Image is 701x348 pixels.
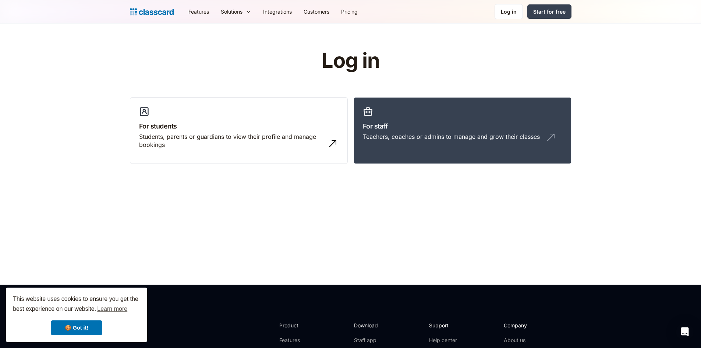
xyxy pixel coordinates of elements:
[527,4,571,19] a: Start for free
[130,97,348,164] a: For studentsStudents, parents or guardians to view their profile and manage bookings
[234,49,467,72] h1: Log in
[221,8,242,15] div: Solutions
[6,288,147,342] div: cookieconsent
[279,321,319,329] h2: Product
[215,3,257,20] div: Solutions
[335,3,364,20] a: Pricing
[363,133,540,141] div: Teachers, coaches or admins to manage and grow their classes
[51,320,102,335] a: dismiss cookie message
[139,133,324,149] div: Students, parents or guardians to view their profile and manage bookings
[429,337,459,344] a: Help center
[279,337,319,344] a: Features
[354,97,571,164] a: For staffTeachers, coaches or admins to manage and grow their classes
[139,121,339,131] h3: For students
[130,7,174,17] a: home
[504,337,553,344] a: About us
[354,321,384,329] h2: Download
[504,321,553,329] h2: Company
[363,121,562,131] h3: For staff
[257,3,298,20] a: Integrations
[495,4,523,19] a: Log in
[354,337,384,344] a: Staff app
[501,8,517,15] div: Log in
[13,295,140,314] span: This website uses cookies to ensure you get the best experience on our website.
[676,323,694,341] div: Open Intercom Messenger
[183,3,215,20] a: Features
[298,3,335,20] a: Customers
[96,303,128,314] a: learn more about cookies
[533,8,566,15] div: Start for free
[429,321,459,329] h2: Support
